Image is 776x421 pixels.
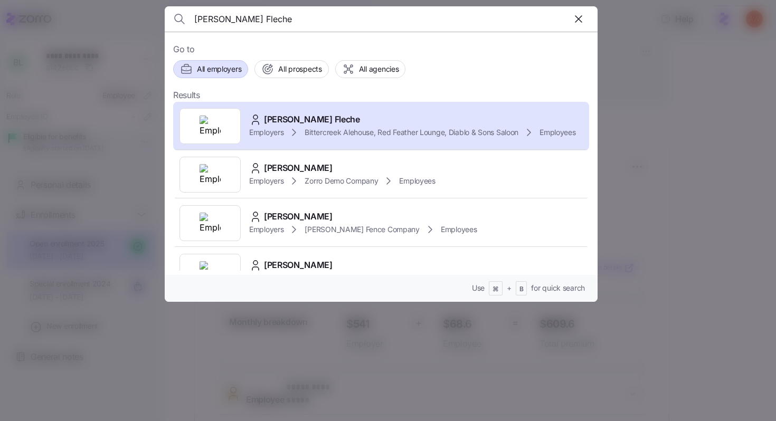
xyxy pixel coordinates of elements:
[441,224,477,235] span: Employees
[305,176,378,186] span: Zorro Demo Company
[249,176,283,186] span: Employers
[173,89,200,102] span: Results
[335,60,406,78] button: All agencies
[264,210,333,223] span: [PERSON_NAME]
[531,283,585,293] span: for quick search
[305,224,419,235] span: [PERSON_NAME] Fence Company
[200,213,221,234] img: Employer logo
[540,127,575,138] span: Employees
[249,127,283,138] span: Employers
[173,60,248,78] button: All employers
[249,224,283,235] span: Employers
[264,161,333,175] span: [PERSON_NAME]
[200,116,221,137] img: Employer logo
[197,64,241,74] span: All employers
[200,164,221,185] img: Employer logo
[264,259,333,272] span: [PERSON_NAME]
[472,283,485,293] span: Use
[359,64,399,74] span: All agencies
[173,43,589,56] span: Go to
[507,283,512,293] span: +
[493,285,499,294] span: ⌘
[200,261,221,282] img: Employer logo
[519,285,524,294] span: B
[264,113,360,126] span: [PERSON_NAME] Fleche
[305,127,518,138] span: Bittercreek Alehouse, Red Feather Lounge, Diablo & Sons Saloon
[278,64,321,74] span: All prospects
[254,60,328,78] button: All prospects
[399,176,435,186] span: Employees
